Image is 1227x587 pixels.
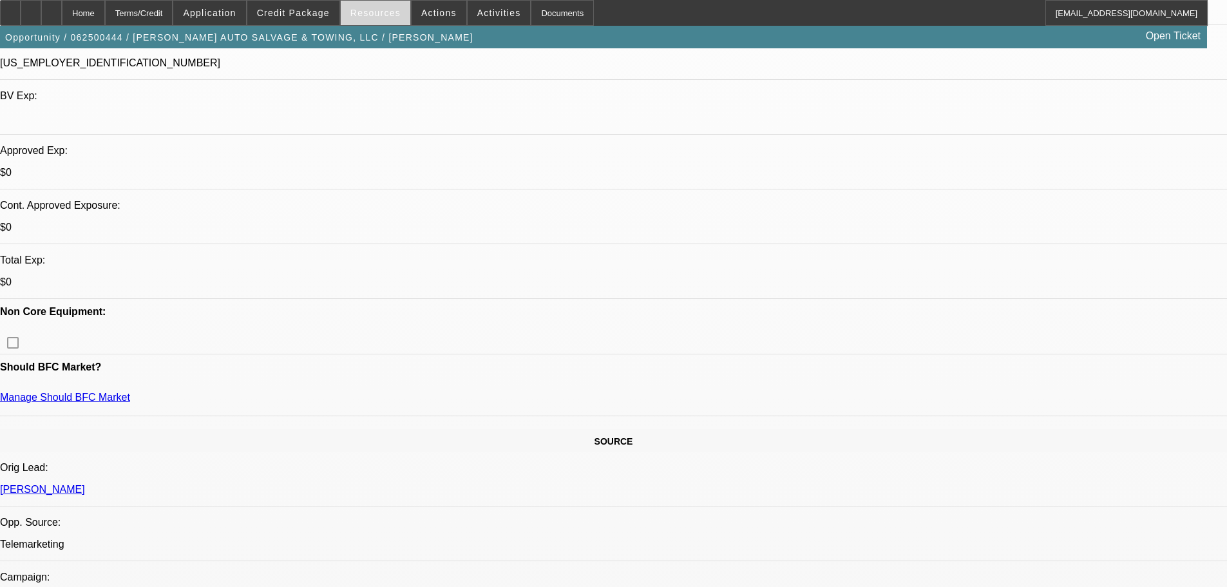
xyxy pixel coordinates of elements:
button: Activities [468,1,531,25]
button: Application [173,1,245,25]
span: Application [183,8,236,18]
span: SOURCE [594,436,633,447]
button: Resources [341,1,410,25]
span: Activities [477,8,521,18]
span: Resources [350,8,401,18]
button: Credit Package [247,1,339,25]
span: Credit Package [257,8,330,18]
span: Actions [421,8,457,18]
button: Actions [412,1,466,25]
span: Opportunity / 062500444 / [PERSON_NAME] AUTO SALVAGE & TOWING, LLC / [PERSON_NAME] [5,32,473,43]
a: Open Ticket [1141,25,1206,47]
